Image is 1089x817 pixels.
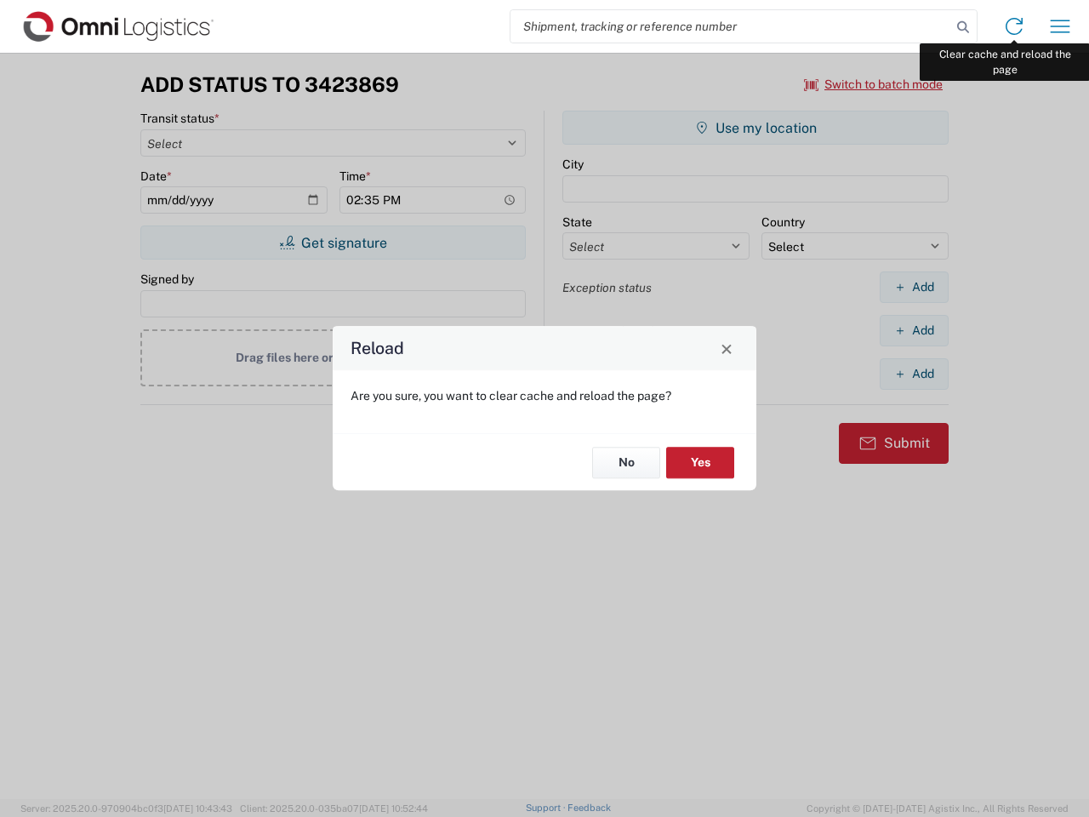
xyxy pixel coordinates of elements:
button: No [592,447,660,478]
h4: Reload [351,336,404,361]
button: Close [715,336,738,360]
p: Are you sure, you want to clear cache and reload the page? [351,388,738,403]
input: Shipment, tracking or reference number [510,10,951,43]
button: Yes [666,447,734,478]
